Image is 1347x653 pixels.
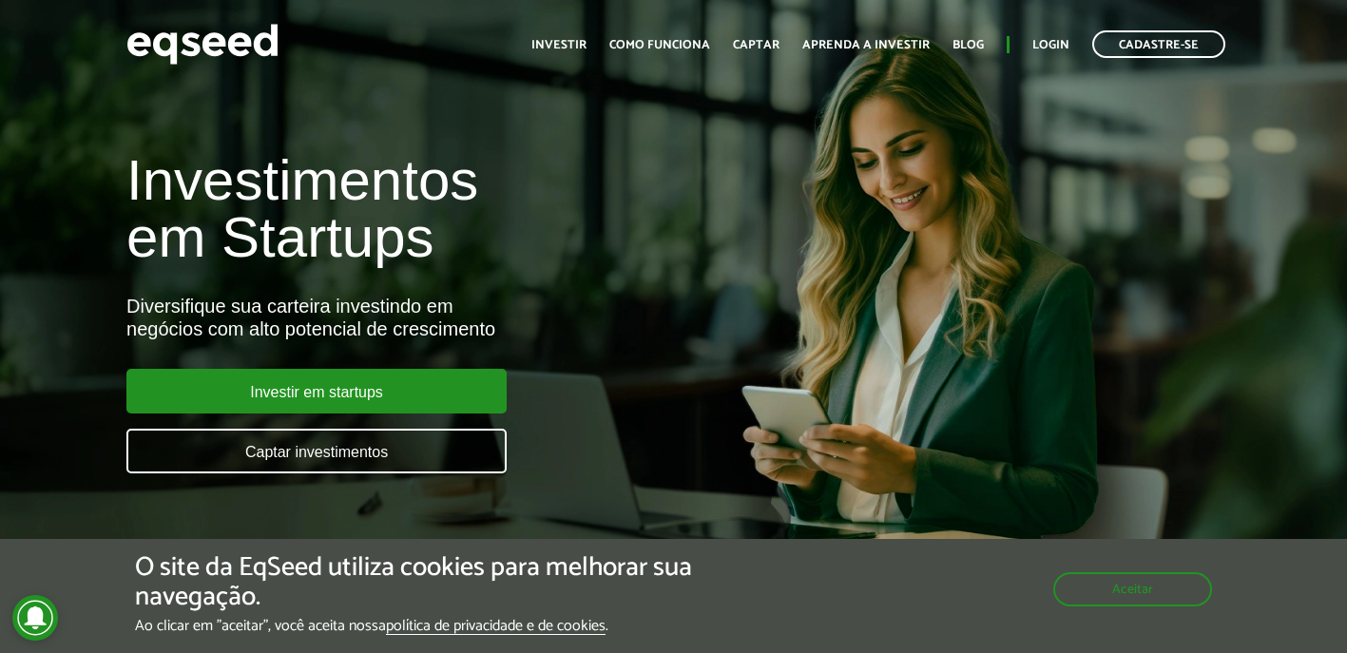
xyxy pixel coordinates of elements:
[126,19,279,69] img: EqSeed
[1053,572,1212,606] button: Aceitar
[386,619,606,635] a: política de privacidade e de cookies
[126,295,772,340] div: Diversifique sua carteira investindo em negócios com alto potencial de crescimento
[126,152,772,266] h1: Investimentos em Startups
[135,553,781,612] h5: O site da EqSeed utiliza cookies para melhorar sua navegação.
[802,39,930,51] a: Aprenda a investir
[953,39,984,51] a: Blog
[733,39,779,51] a: Captar
[531,39,587,51] a: Investir
[609,39,710,51] a: Como funciona
[1032,39,1069,51] a: Login
[1092,30,1225,58] a: Cadastre-se
[135,617,781,635] p: Ao clicar em "aceitar", você aceita nossa .
[126,369,507,413] a: Investir em startups
[126,429,507,473] a: Captar investimentos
